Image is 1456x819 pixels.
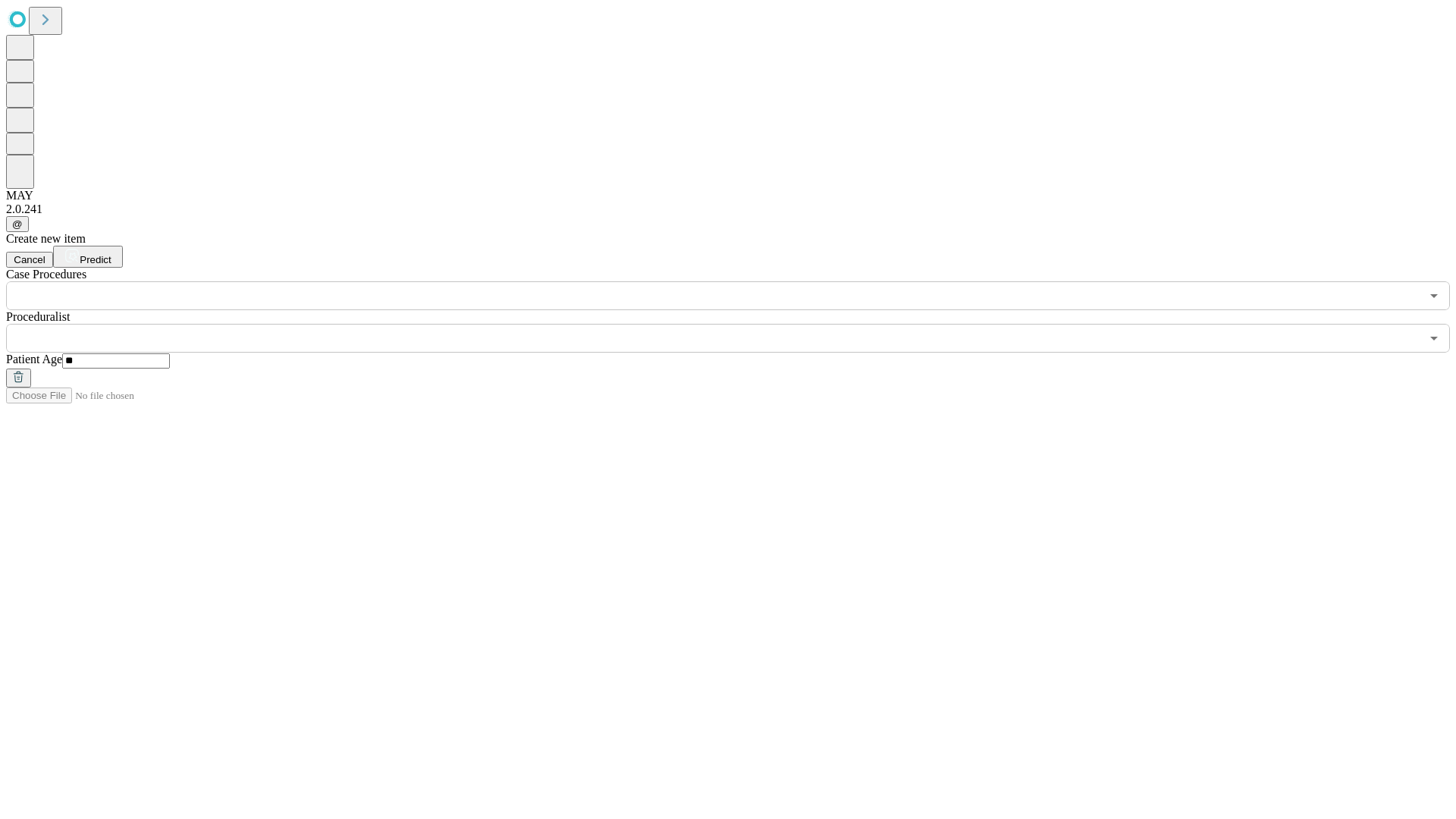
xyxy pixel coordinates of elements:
span: Scheduled Procedure [6,268,86,281]
button: Predict [53,246,123,268]
button: Open [1423,285,1445,306]
div: MAY [6,189,1450,202]
span: @ [12,218,23,230]
span: Patient Age [6,353,62,366]
button: @ [6,216,29,232]
button: Open [1423,328,1445,349]
div: 2.0.241 [6,202,1450,216]
span: Predict [80,254,111,265]
span: Create new item [6,232,86,245]
span: Proceduralist [6,310,70,323]
button: Cancel [6,252,53,268]
span: Cancel [14,254,45,265]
